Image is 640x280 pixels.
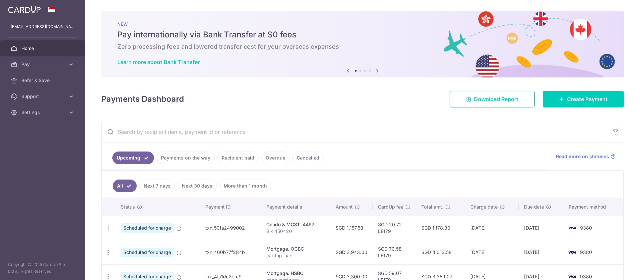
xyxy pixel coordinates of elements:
span: Settings [21,109,65,116]
h6: Zero processing fees and lowered transfer cost for your overseas expenses [117,43,608,51]
p: [EMAIL_ADDRESS][DOMAIN_NAME] [11,23,75,30]
h4: Payments Dashboard [101,93,184,105]
img: Bank transfer banner [101,11,624,77]
span: 9380 [580,274,592,279]
a: Learn more about Bank Transfer [117,59,200,65]
a: Overdue [261,152,290,164]
span: 9380 [580,249,592,255]
td: [DATE] [465,240,519,264]
td: [DATE] [519,240,564,264]
a: Cancelled [292,152,324,164]
td: [DATE] [519,216,564,240]
span: Refer & Save [21,77,65,84]
td: SGD 3,943.00 [330,240,373,264]
td: SGD 4,013.58 [416,240,465,264]
img: Bank Card [565,224,579,232]
a: Next 7 days [139,180,175,192]
span: Read more on statuses [556,153,609,160]
span: Amount [336,204,353,210]
div: Condo & MCST. 4497 [266,221,325,228]
td: [DATE] [465,216,519,240]
a: Upcoming [112,152,154,164]
img: Bank Card [565,248,579,256]
span: Pay [21,61,65,68]
img: CardUp [8,5,41,13]
a: Download Report [450,91,535,107]
span: Charge date [470,204,498,210]
a: Read more on statuses [556,153,616,160]
span: Create Payment [567,95,608,103]
td: SGD 1,157.58 [330,216,373,240]
input: Search by recipient name, payment id or reference [102,121,608,143]
td: SGD 1,178.30 [416,216,465,240]
span: Download Report [474,95,518,103]
a: Create Payment [543,91,624,107]
a: Recipient paid [217,152,259,164]
p: cardup loan [266,252,325,259]
p: Blk 450420 [266,228,325,235]
a: Payments on the way [157,152,215,164]
td: SGD 70.58 LE179 [373,240,416,264]
span: Scheduled for charge [121,248,174,257]
th: Payment details [261,198,330,216]
span: Support [21,93,65,100]
p: NEW [117,21,608,27]
td: txn_50fa2499002 [200,216,261,240]
td: SGD 20.72 LE179 [373,216,416,240]
a: All [113,180,137,192]
th: Payment ID [200,198,261,216]
span: Status [121,204,135,210]
span: Home [21,45,65,52]
td: txn_460b77f284b [200,240,261,264]
span: Due date [524,204,544,210]
span: Scheduled for charge [121,223,174,233]
div: Mortgage. OCBC [266,246,325,252]
span: Total amt. [421,204,443,210]
span: 9380 [580,225,592,231]
span: CardUp fee [378,204,403,210]
th: Payment method [563,198,623,216]
a: More than 1 month [219,180,271,192]
div: Mortgage. HSBC [266,270,325,277]
a: Next 30 days [178,180,217,192]
h5: Pay internationally via Bank Transfer at $0 fees [117,29,608,40]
